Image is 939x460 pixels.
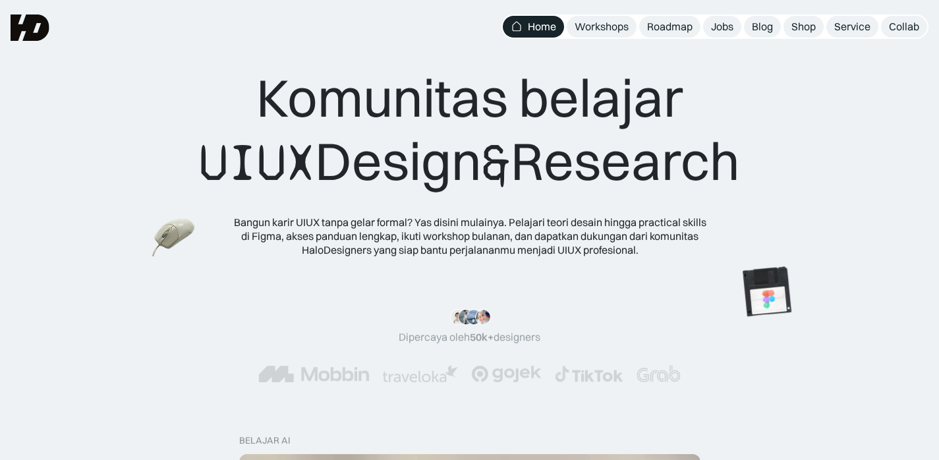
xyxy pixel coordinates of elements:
[575,20,629,34] div: Workshops
[711,20,733,34] div: Jobs
[199,131,315,194] span: UIUX
[752,20,773,34] div: Blog
[834,20,870,34] div: Service
[470,330,494,343] span: 50k+
[239,435,290,446] div: belajar ai
[783,16,824,38] a: Shop
[503,16,564,38] a: Home
[528,20,556,34] div: Home
[703,16,741,38] a: Jobs
[826,16,878,38] a: Service
[199,66,740,194] div: Komunitas belajar Design Research
[399,330,540,344] div: Dipercaya oleh designers
[567,16,637,38] a: Workshops
[791,20,816,34] div: Shop
[889,20,919,34] div: Collab
[647,20,693,34] div: Roadmap
[482,131,511,194] span: &
[744,16,781,38] a: Blog
[639,16,700,38] a: Roadmap
[233,216,707,256] div: Bangun karir UIUX tanpa gelar formal? Yas disini mulainya. Pelajari teori desain hingga practical...
[881,16,927,38] a: Collab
